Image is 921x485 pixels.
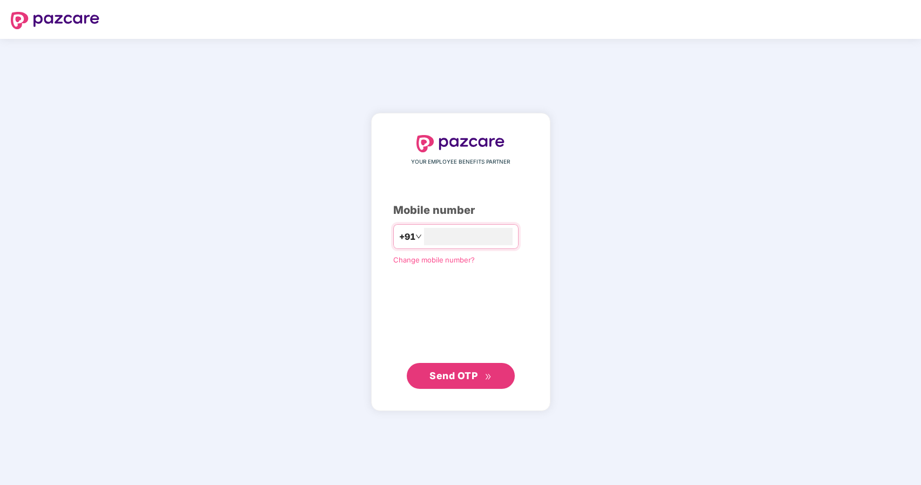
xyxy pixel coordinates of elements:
[485,373,492,380] span: double-right
[393,255,475,264] a: Change mobile number?
[415,233,422,240] span: down
[411,158,510,166] span: YOUR EMPLOYEE BENEFITS PARTNER
[11,12,99,29] img: logo
[429,370,478,381] span: Send OTP
[393,202,528,219] div: Mobile number
[407,363,515,389] button: Send OTPdouble-right
[416,135,505,152] img: logo
[399,230,415,244] span: +91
